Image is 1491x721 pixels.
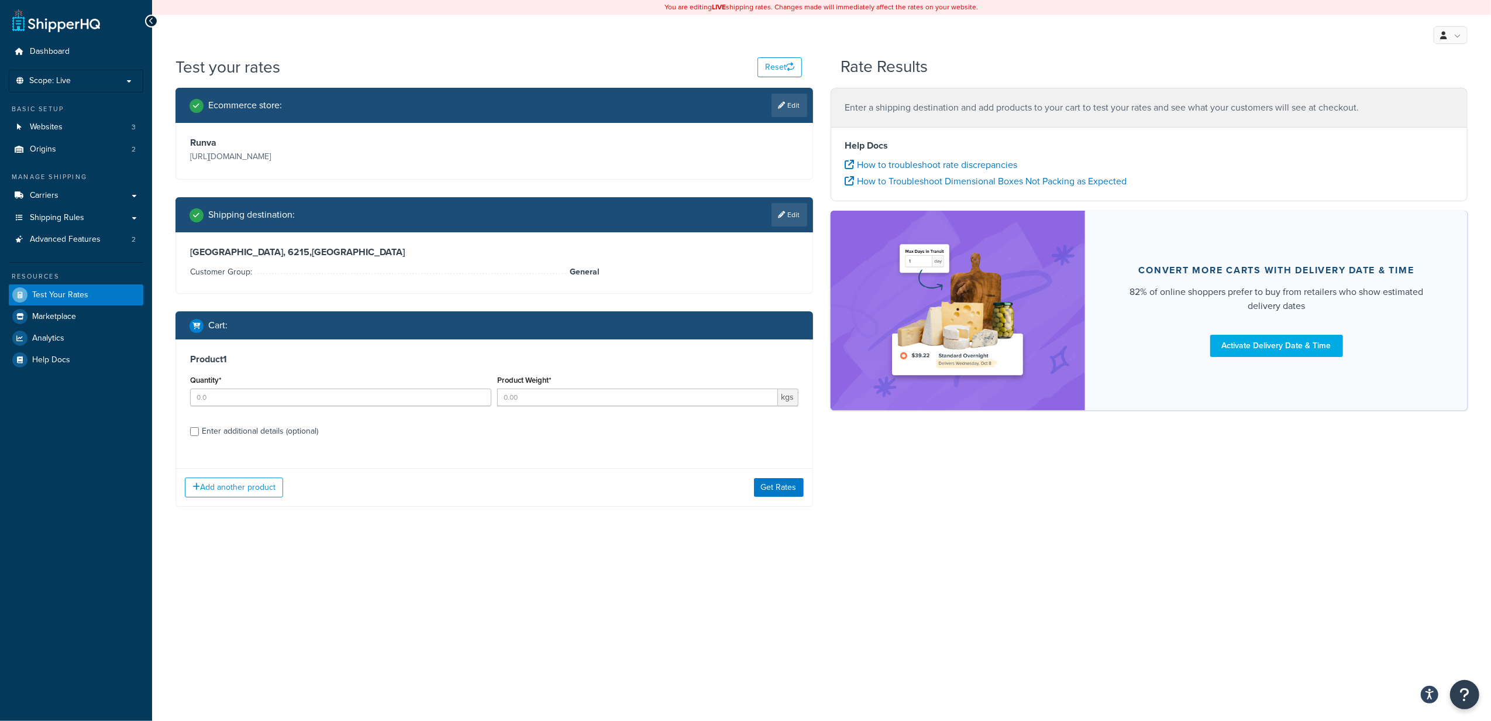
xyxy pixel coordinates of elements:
input: Enter additional details (optional) [190,427,199,436]
div: Resources [9,272,143,281]
span: Analytics [32,334,64,344]
input: 0.00 [497,389,778,406]
a: Help Docs [9,349,143,370]
span: Origins [30,145,56,154]
button: Reset [757,57,802,77]
a: Origins2 [9,139,143,160]
h1: Test your rates [175,56,280,78]
label: Product Weight* [497,376,551,384]
h2: Shipping destination : [208,210,295,220]
span: Customer Group: [190,266,255,278]
a: How to troubleshoot rate discrepancies [845,158,1018,171]
a: Test Your Rates [9,284,143,305]
span: General [567,265,600,279]
a: How to Troubleshoot Dimensional Boxes Not Packing as Expected [845,174,1127,188]
img: feature-image-ddt-36eae7f7280da8017bfb280eaccd9c446f90b1fe08728e4019434db127062ab4.png [884,228,1031,393]
a: Advanced Features2 [9,229,143,250]
h2: Ecommerce store : [208,100,282,111]
h3: Product 1 [190,353,798,365]
p: Enter a shipping destination and add products to your cart to test your rates and see what your c... [845,99,1454,116]
button: Get Rates [754,478,804,497]
a: Activate Delivery Date & Time [1210,335,1343,357]
label: Quantity* [190,376,221,384]
div: Basic Setup [9,104,143,114]
span: Marketplace [32,312,76,322]
span: Test Your Rates [32,290,88,300]
span: Scope: Live [29,76,71,86]
a: Analytics [9,328,143,349]
h3: [GEOGRAPHIC_DATA], 6215 , [GEOGRAPHIC_DATA] [190,246,798,258]
span: 2 [132,145,136,154]
span: Advanced Features [30,235,101,245]
span: Shipping Rules [30,213,84,223]
li: Websites [9,116,143,138]
span: Dashboard [30,47,70,57]
a: Shipping Rules [9,207,143,229]
div: Convert more carts with delivery date & time [1139,265,1414,276]
span: Carriers [30,191,58,201]
div: Enter additional details (optional) [202,423,318,440]
li: Advanced Features [9,229,143,250]
span: Help Docs [32,355,70,365]
div: 82% of online shoppers prefer to buy from retailers who show estimated delivery dates [1113,285,1440,313]
a: Marketplace [9,306,143,327]
p: [URL][DOMAIN_NAME] [190,149,491,165]
b: LIVE [712,2,726,12]
h3: Runva [190,137,491,149]
a: Carriers [9,185,143,207]
span: 3 [132,122,136,132]
div: Manage Shipping [9,172,143,182]
a: Websites3 [9,116,143,138]
a: Dashboard [9,41,143,63]
button: Open Resource Center [1450,680,1479,709]
h2: Rate Results [841,58,928,76]
span: kgs [778,389,798,406]
a: Edit [772,203,807,226]
h4: Help Docs [845,139,1454,153]
a: Edit [772,94,807,117]
button: Add another product [185,478,283,497]
span: 2 [132,235,136,245]
input: 0.0 [190,389,491,406]
li: Origins [9,139,143,160]
h2: Cart : [208,320,228,331]
span: Websites [30,122,63,132]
